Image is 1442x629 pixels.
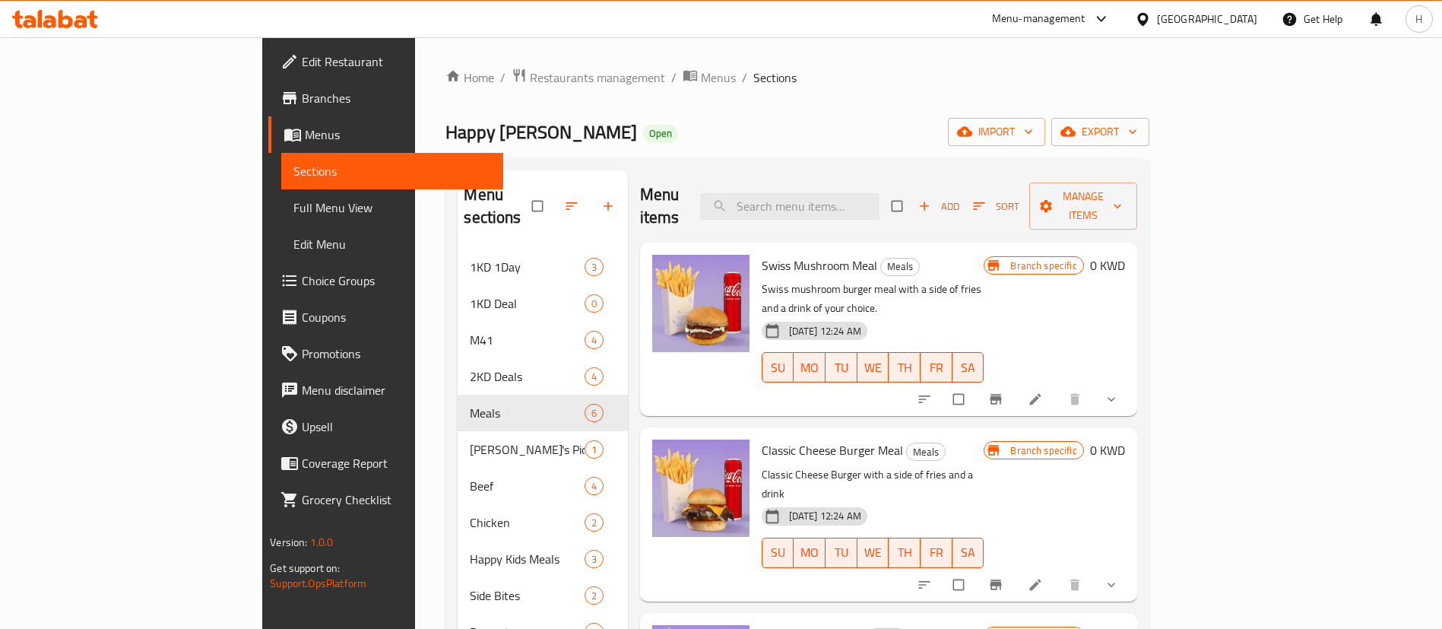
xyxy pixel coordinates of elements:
[458,249,627,285] div: 1KD 1Day3
[302,454,491,472] span: Coverage Report
[302,381,491,399] span: Menu disclaimer
[881,258,919,275] span: Meals
[585,513,604,532] div: items
[310,532,334,552] span: 1.0.0
[671,68,677,87] li: /
[1041,187,1125,225] span: Manage items
[762,254,877,277] span: Swiss Mushroom Meal
[268,80,503,116] a: Branches
[769,542,788,564] span: SU
[906,443,946,461] div: Meals
[458,431,627,468] div: [PERSON_NAME]'s Picks1
[769,357,788,379] span: SU
[1095,383,1131,416] button: show more
[960,122,1033,141] span: import
[470,404,584,422] div: Meals
[281,189,503,226] a: Full Menu View
[1095,568,1131,602] button: show more
[921,538,952,568] button: FR
[268,116,503,153] a: Menus
[470,258,584,276] span: 1KD 1Day
[302,345,491,363] span: Promotions
[1104,577,1119,592] svg: Show Choices
[268,262,503,299] a: Choice Groups
[927,542,946,564] span: FR
[944,570,976,599] span: Select to update
[963,195,1029,218] span: Sort items
[302,272,491,290] span: Choice Groups
[585,258,604,276] div: items
[895,357,914,379] span: TH
[800,542,819,564] span: MO
[293,162,491,180] span: Sections
[585,552,603,567] span: 3
[683,68,736,87] a: Menus
[640,183,682,229] h2: Menu items
[270,558,340,578] span: Get support on:
[914,195,963,218] span: Add item
[470,586,584,605] span: Side Bites
[530,68,665,87] span: Restaurants management
[895,542,914,564] span: TH
[1028,392,1046,407] a: Edit menu item
[864,542,883,564] span: WE
[268,299,503,335] a: Coupons
[458,395,627,431] div: Meals6
[458,504,627,541] div: Chicken2
[959,542,978,564] span: SA
[268,43,503,80] a: Edit Restaurant
[952,352,984,383] button: SA
[800,357,819,379] span: MO
[470,331,584,349] span: M41
[268,445,503,481] a: Coverage Report
[268,408,503,445] a: Upsell
[908,568,944,602] button: sort-choices
[458,358,627,395] div: 2KD Deals4
[470,477,584,495] div: Beef
[445,68,1149,87] nav: breadcrumb
[585,404,604,422] div: items
[585,331,604,349] div: items
[470,294,584,313] div: 1KD Deal
[458,577,627,614] div: Side Bites2
[643,127,678,140] span: Open
[585,297,603,311] span: 0
[880,258,920,276] div: Meals
[914,195,963,218] button: Add
[652,440,750,537] img: Classic Cheese Burger Meal
[652,255,750,352] img: Swiss Mushroom Meal
[302,491,491,509] span: Grocery Checklist
[458,285,627,322] div: 1KD Deal0
[1028,577,1046,592] a: Edit menu item
[445,115,637,149] span: Happy [PERSON_NAME]
[700,193,879,220] input: search
[470,440,584,459] span: [PERSON_NAME]'s Picks
[889,352,921,383] button: TH
[959,357,978,379] span: SA
[883,192,914,221] span: Select section
[832,542,851,564] span: TU
[832,357,851,379] span: TU
[1029,183,1137,230] button: Manage items
[470,550,584,568] span: Happy Kids Meals
[1090,255,1125,276] h6: 0 KWD
[1157,11,1257,27] div: [GEOGRAPHIC_DATA]
[857,538,889,568] button: WE
[701,68,736,87] span: Menus
[826,352,857,383] button: TU
[826,538,857,568] button: TU
[762,352,794,383] button: SU
[889,538,921,568] button: TH
[585,550,604,568] div: items
[268,372,503,408] a: Menu disclaimer
[762,538,794,568] button: SU
[302,418,491,436] span: Upsell
[794,538,826,568] button: MO
[585,477,604,495] div: items
[783,509,867,523] span: [DATE] 12:24 AM
[643,125,678,143] div: Open
[1058,568,1095,602] button: delete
